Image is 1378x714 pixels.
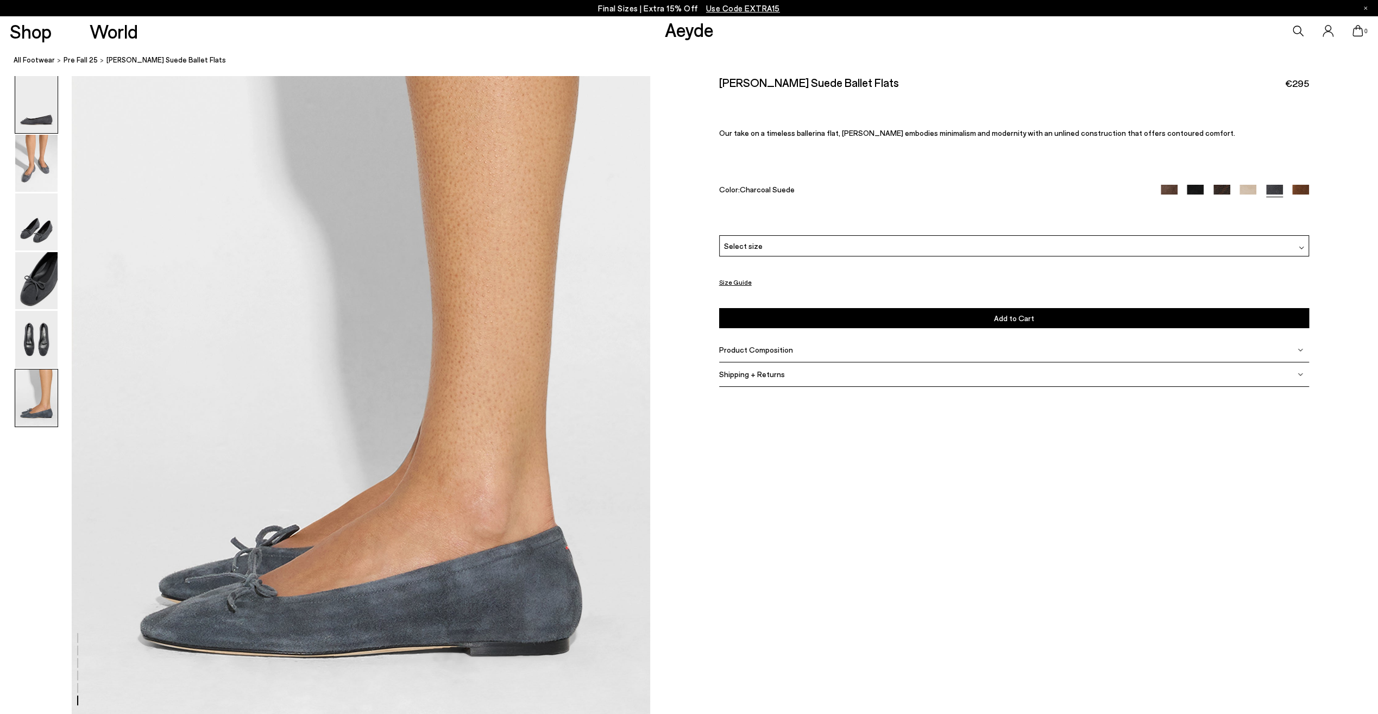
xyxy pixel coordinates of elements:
span: Our take on a timeless ballerina flat, [PERSON_NAME] embodies minimalism and modernity with an un... [719,128,1235,137]
span: Product Composition [719,345,793,354]
img: Delfina Suede Ballet Flats - Image 2 [15,135,58,192]
span: Add to Cart [994,314,1034,323]
img: svg%3E [1298,347,1303,353]
a: Shop [10,22,52,41]
img: Delfina Suede Ballet Flats - Image 5 [15,311,58,368]
span: €295 [1285,77,1309,90]
nav: breadcrumb [14,46,1378,76]
img: svg%3E [1299,245,1304,250]
span: Shipping + Returns [719,369,785,379]
h2: [PERSON_NAME] Suede Ballet Flats [719,76,899,89]
button: Size Guide [719,275,752,289]
img: Delfina Suede Ballet Flats - Image 6 [15,369,58,427]
div: Color: [719,185,1142,197]
a: 0 [1352,25,1363,37]
a: Pre Fall 25 [64,54,98,66]
a: World [90,22,138,41]
span: Pre Fall 25 [64,55,98,64]
img: Delfina Suede Ballet Flats - Image 4 [15,252,58,309]
img: Delfina Suede Ballet Flats - Image 3 [15,193,58,250]
span: Select size [724,240,763,252]
span: Navigate to /collections/ss25-final-sizes [706,3,780,13]
p: Final Sizes | Extra 15% Off [598,2,780,15]
span: [PERSON_NAME] Suede Ballet Flats [106,54,226,66]
a: Aeyde [664,18,713,41]
button: Add to Cart [719,308,1310,328]
a: All Footwear [14,54,55,66]
span: 0 [1363,28,1369,34]
span: Charcoal Suede [740,185,795,194]
img: svg%3E [1298,372,1303,377]
img: Delfina Suede Ballet Flats - Image 1 [15,76,58,133]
